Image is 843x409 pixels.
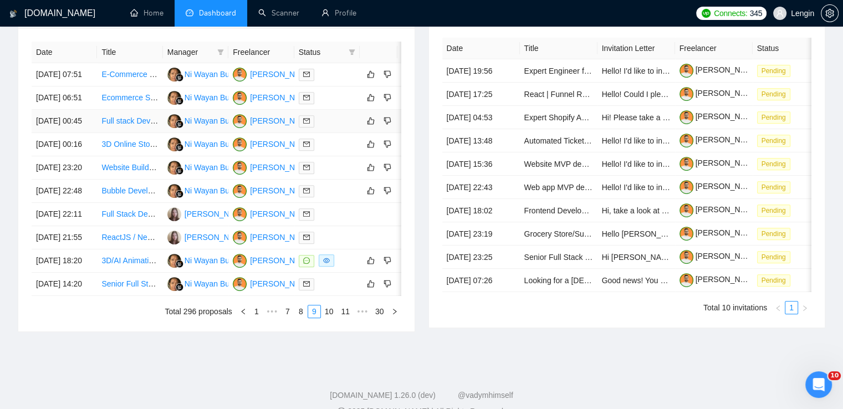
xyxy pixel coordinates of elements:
[702,9,711,18] img: upwork-logo.png
[250,161,314,173] div: [PERSON_NAME]
[167,68,181,81] img: NW
[384,140,391,149] span: dislike
[32,180,97,203] td: [DATE] 22:48
[185,254,247,267] div: Ni Wayan Budiarti
[384,163,391,172] span: dislike
[167,232,248,241] a: NB[PERSON_NAME]
[32,42,97,63] th: Date
[757,275,795,284] a: Pending
[97,203,162,226] td: Full Stack Developer Needed to Build Call Tracking Platform (React, Node.js, MongoDB)
[185,185,247,197] div: Ni Wayan Budiarti
[338,305,353,318] a: 11
[167,255,247,264] a: NWNi Wayan Budiarti
[524,253,621,262] a: Senior Full Stack Developer
[679,134,693,147] img: c1NLmzrk-0pBZjOo1nLSJnOz0itNHKTdmMHAt8VIsLFzaWqqsJDJtcFyV3OYvrqgu3
[757,159,795,168] a: Pending
[714,7,747,19] span: Connects:
[167,139,247,148] a: NWNi Wayan Budiarti
[364,137,377,151] button: like
[597,38,675,59] th: Invitation Letter
[757,111,790,124] span: Pending
[442,269,520,292] td: [DATE] 07:26
[176,260,183,268] img: gigradar-bm.png
[163,42,228,63] th: Manager
[381,184,394,197] button: dislike
[101,233,334,242] a: ReactJS / NextJS Front-End Developer to build a Dashboard / HUD
[381,161,394,174] button: dislike
[303,141,310,147] span: mail
[367,279,375,288] span: like
[384,93,391,102] span: dislike
[828,371,841,380] span: 10
[233,137,247,151] img: TM
[250,305,263,318] li: 1
[520,129,597,152] td: Automated Ticket Purchasing Bot Development
[185,138,247,150] div: Ni Wayan Budiarti
[32,249,97,273] td: [DATE] 18:20
[364,184,377,197] button: like
[679,64,693,78] img: c1NLmzrk-0pBZjOo1nLSJnOz0itNHKTdmMHAt8VIsLFzaWqqsJDJtcFyV3OYvrqgu3
[167,231,181,244] img: NB
[233,184,247,198] img: TM
[185,231,248,243] div: [PERSON_NAME]
[757,136,795,145] a: Pending
[679,110,693,124] img: c1NLmzrk-0pBZjOo1nLSJnOz0itNHKTdmMHAt8VIsLFzaWqqsJDJtcFyV3OYvrqgu3
[185,278,247,290] div: Ni Wayan Budiarti
[757,229,795,238] a: Pending
[167,184,181,198] img: NW
[675,38,753,59] th: Freelancer
[367,163,375,172] span: like
[299,46,344,58] span: Status
[101,209,406,218] a: Full Stack Developer Needed to Build Call Tracking Platform (React, Node.js, MongoDB)
[679,203,693,217] img: c1NLmzrk-0pBZjOo1nLSJnOz0itNHKTdmMHAt8VIsLFzaWqqsJDJtcFyV3OYvrqgu3
[524,160,657,168] a: Website MVP development in Webflow
[821,9,838,18] span: setting
[185,161,247,173] div: Ni Wayan Budiarti
[757,158,790,170] span: Pending
[258,8,299,18] a: searchScanner
[381,114,394,127] button: dislike
[757,274,790,287] span: Pending
[679,273,693,287] img: c1NLmzrk-0pBZjOo1nLSJnOz0itNHKTdmMHAt8VIsLFzaWqqsJDJtcFyV3OYvrqgu3
[349,49,355,55] span: filter
[233,91,247,105] img: TM
[805,371,832,398] iframe: Intercom live chat
[679,228,759,237] a: [PERSON_NAME]
[785,301,798,314] li: 1
[101,279,331,288] a: Senior Full Stack Developer with Next.js & AI Implementation Skills
[757,228,790,240] span: Pending
[233,279,314,288] a: TM[PERSON_NAME]
[757,182,795,191] a: Pending
[97,63,162,86] td: E-Commerce & Product Growth Manager (with experience in women’s health/fitness)
[233,68,247,81] img: TM
[167,69,247,78] a: NWNi Wayan Budiarti
[250,254,314,267] div: [PERSON_NAME]
[798,301,811,314] li: Next Page
[101,116,172,125] a: Full stack Developer
[757,251,790,263] span: Pending
[32,273,97,296] td: [DATE] 14:20
[520,222,597,246] td: Grocery Store/Supermarket Website Developer
[442,152,520,176] td: [DATE] 15:36
[130,8,164,18] a: homeHome
[388,305,401,318] li: Next Page
[250,68,314,80] div: [PERSON_NAME]
[97,156,162,180] td: Website Builder with WordPress, GoHighLevel, and Kajabi Expertise
[167,186,247,195] a: NWNi Wayan Budiarti
[233,139,314,148] a: TM[PERSON_NAME]
[757,65,790,77] span: Pending
[101,256,300,265] a: 3D/AI Animation Expert Needed for Reactor Startup Video
[9,5,17,23] img: logo
[520,59,597,83] td: Expert Engineer for Low-Latency Parsing
[384,186,391,195] span: dislike
[757,113,795,121] a: Pending
[233,254,247,268] img: TM
[303,280,310,287] span: mail
[442,59,520,83] td: [DATE] 19:56
[367,116,375,125] span: like
[303,164,310,171] span: mail
[167,279,247,288] a: NWNi Wayan Budiarti
[679,227,693,241] img: c1NLmzrk-0pBZjOo1nLSJnOz0itNHKTdmMHAt8VIsLFzaWqqsJDJtcFyV3OYvrqgu3
[679,182,759,191] a: [PERSON_NAME]
[167,137,181,151] img: NW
